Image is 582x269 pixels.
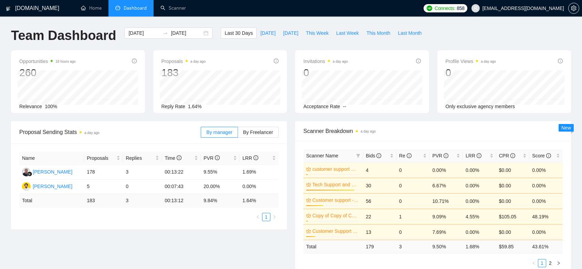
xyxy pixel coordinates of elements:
span: right [272,215,277,219]
span: Score [532,153,551,158]
td: Total [303,240,363,253]
time: a day ago [333,60,348,63]
span: PVR [432,153,448,158]
span: Time [165,155,181,161]
span: Reply Rate [162,104,185,109]
td: 0 [396,193,430,209]
span: 858 [457,4,464,12]
span: Proposals [87,154,115,162]
span: crown [306,167,311,172]
span: LRR [466,153,481,158]
span: info-circle [416,59,421,63]
td: 1.64 % [240,194,279,207]
td: 1 [396,209,430,224]
img: RS [22,168,31,176]
th: Name [19,152,84,165]
td: $105.05 [496,209,530,224]
td: $0.00 [496,193,530,209]
button: left [254,213,262,221]
span: crown [306,182,311,187]
img: logo [6,3,11,14]
td: 0.00% [463,224,496,240]
a: customer support S-2 -Email & Chat Support (Bulla) [312,165,359,173]
td: 00:07:43 [162,179,201,194]
span: PVR [204,155,220,161]
img: gigradar-bm.png [27,172,32,176]
td: 0.00% [463,178,496,193]
td: 0.00% [529,178,563,193]
td: 0.00% [463,162,496,178]
span: Profile Views [446,57,496,65]
td: 56 [363,193,396,209]
td: 4 [363,162,396,178]
a: 1 [262,213,270,221]
a: Customer support - Humayun [312,196,359,204]
span: By manager [206,130,232,135]
iframe: Intercom live chat [559,246,575,262]
td: 0 [396,224,430,240]
span: to [163,30,168,36]
span: 100% [45,104,57,109]
input: End date [171,29,202,37]
span: Only exclusive agency members [446,104,515,109]
span: info-circle [177,155,181,160]
time: a day ago [481,60,496,63]
span: This Month [366,29,390,37]
td: $0.00 [496,224,530,240]
td: 9.09% [429,209,463,224]
span: user [473,6,478,11]
a: setting [568,6,579,11]
td: $0.00 [496,162,530,178]
td: 6.67% [429,178,463,193]
span: info-circle [376,153,381,158]
li: Next Page [554,259,563,267]
li: Previous Page [530,259,538,267]
td: 0.00% [529,193,563,209]
span: Bids [366,153,381,158]
td: 7.69% [429,224,463,240]
span: left [532,261,536,265]
td: 30 [363,178,396,193]
td: 0.00% [529,162,563,178]
button: left [530,259,538,267]
span: info-circle [444,153,448,158]
li: 1 [538,259,546,267]
span: crown [306,229,311,234]
span: CPR [499,153,515,158]
span: info-circle [477,153,481,158]
span: info-circle [510,153,515,158]
td: 13 [363,224,396,240]
span: Relevance [19,104,42,109]
span: -- [343,104,346,109]
a: Customer Support $6 - [PERSON_NAME] [312,227,359,235]
td: 10.71% [429,193,463,209]
span: Scanner Name [306,153,338,158]
a: Tech Support and MSP [312,181,359,188]
span: Invitations [303,57,348,65]
button: Last 30 Days [221,28,257,39]
span: filter [355,151,362,161]
img: HM [22,182,31,191]
span: Connects: [435,4,455,12]
span: Last 30 Days [225,29,253,37]
span: info-circle [407,153,412,158]
span: [DATE] [283,29,298,37]
span: info-circle [558,59,563,63]
button: right [270,213,279,221]
span: Re [399,153,412,158]
li: Previous Page [254,213,262,221]
td: 9.50 % [429,240,463,253]
td: 4.55% [463,209,496,224]
button: [DATE] [279,28,302,39]
span: Dashboard [124,5,147,11]
td: 0.00% [529,224,563,240]
li: Next Page [270,213,279,221]
a: searchScanner [160,5,186,11]
td: 0.00% [429,162,463,178]
button: right [554,259,563,267]
td: 0.00% [463,193,496,209]
td: 1.68 % [463,240,496,253]
td: 3 [123,165,162,179]
span: Opportunities [19,57,76,65]
span: info-circle [253,155,258,160]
